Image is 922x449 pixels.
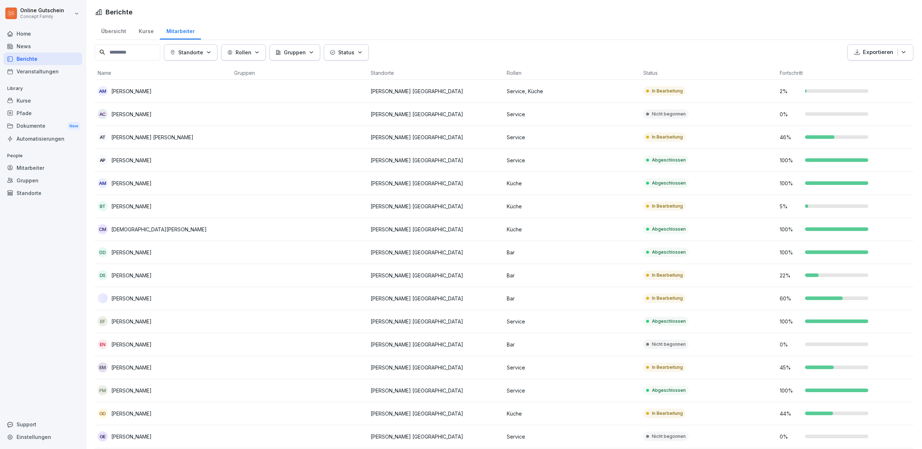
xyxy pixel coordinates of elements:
p: Rollen [236,49,251,56]
div: Berichte [4,53,82,65]
th: Name [95,66,231,80]
div: Support [4,418,82,431]
a: Einstellungen [4,431,82,443]
p: 100 % [780,157,801,164]
p: Küche [507,226,637,233]
th: Gruppen [231,66,368,80]
p: [PERSON_NAME] [GEOGRAPHIC_DATA] [371,410,501,417]
p: Service, Küche [507,87,637,95]
a: News [4,40,82,53]
p: [PERSON_NAME] [111,433,152,440]
th: Status [640,66,777,80]
p: [PERSON_NAME] [GEOGRAPHIC_DATA] [371,272,501,279]
a: Veranstaltungen [4,65,82,78]
button: Exportieren [847,44,913,60]
p: Küche [507,203,637,210]
p: Service [507,157,637,164]
p: Online Gutschein [20,8,64,14]
p: In Bearbeitung [652,203,683,209]
p: Küche [507,180,637,187]
p: Bar [507,295,637,302]
p: [PERSON_NAME] [GEOGRAPHIC_DATA] [371,87,501,95]
p: [PERSON_NAME] [GEOGRAPHIC_DATA] [371,203,501,210]
div: Dokumente [4,119,82,133]
p: [PERSON_NAME] [GEOGRAPHIC_DATA] [371,387,501,394]
p: 100 % [780,226,801,233]
a: Übersicht [95,21,132,40]
p: 100 % [780,249,801,256]
p: 100 % [780,387,801,394]
p: Service [507,387,637,394]
th: Standorte [368,66,504,80]
div: GD [98,408,108,418]
p: [PERSON_NAME] [GEOGRAPHIC_DATA] [371,318,501,325]
p: Abgeschlossen [652,157,686,163]
p: [PERSON_NAME] [GEOGRAPHIC_DATA] [371,433,501,440]
p: Nicht begonnen [652,433,686,440]
div: AM [98,86,108,96]
p: Service [507,433,637,440]
button: Status [324,44,369,60]
p: [PERSON_NAME] [111,180,152,187]
p: [PERSON_NAME] [GEOGRAPHIC_DATA] [371,341,501,348]
h1: Berichte [106,7,133,17]
a: Mitarbeiter [160,21,201,40]
p: Concept Family [20,14,64,19]
p: [PERSON_NAME] [111,341,152,348]
a: Pfade [4,107,82,119]
div: CM [98,224,108,234]
p: Service [507,364,637,371]
p: In Bearbeitung [652,134,683,140]
p: [PERSON_NAME] [111,110,152,118]
p: 5 % [780,203,801,210]
p: 2 % [780,87,801,95]
div: EN [98,339,108,349]
div: Mitarbeiter [4,162,82,174]
div: FM [98,385,108,395]
p: 0 % [780,341,801,348]
p: Abgeschlossen [652,387,686,394]
p: [PERSON_NAME] [GEOGRAPHIC_DATA] [371,157,501,164]
div: BT [98,201,108,211]
p: Standorte [178,49,203,56]
p: Abgeschlossen [652,249,686,255]
p: 22 % [780,272,801,279]
p: [PERSON_NAME] [111,387,152,394]
p: 44 % [780,410,801,417]
p: Bar [507,272,637,279]
p: Nicht begonnen [652,341,686,348]
div: DS [98,270,108,280]
p: 0 % [780,110,801,118]
p: Status [338,49,354,56]
div: EF [98,316,108,326]
a: Automatisierungen [4,132,82,145]
p: 46 % [780,133,801,141]
p: [PERSON_NAME] [GEOGRAPHIC_DATA] [371,133,501,141]
p: [PERSON_NAME] [111,295,152,302]
div: New [68,122,80,130]
p: Exportieren [863,48,893,56]
a: Kurse [132,21,160,40]
p: [PERSON_NAME] [GEOGRAPHIC_DATA] [371,295,501,302]
div: AM [98,178,108,188]
p: Service [507,110,637,118]
div: AC [98,109,108,119]
a: Kurse [4,94,82,107]
p: [PERSON_NAME] [GEOGRAPHIC_DATA] [371,226,501,233]
div: Home [4,27,82,40]
p: [PERSON_NAME] [111,87,152,95]
p: 45 % [780,364,801,371]
p: In Bearbeitung [652,88,683,94]
div: GE [98,431,108,441]
p: People [4,150,82,162]
div: DD [98,247,108,257]
p: [PERSON_NAME] [PERSON_NAME] [111,133,193,141]
p: Abgeschlossen [652,226,686,232]
p: 100 % [780,180,801,187]
p: [PERSON_NAME] [111,410,152,417]
p: Bar [507,249,637,256]
p: In Bearbeitung [652,364,683,371]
